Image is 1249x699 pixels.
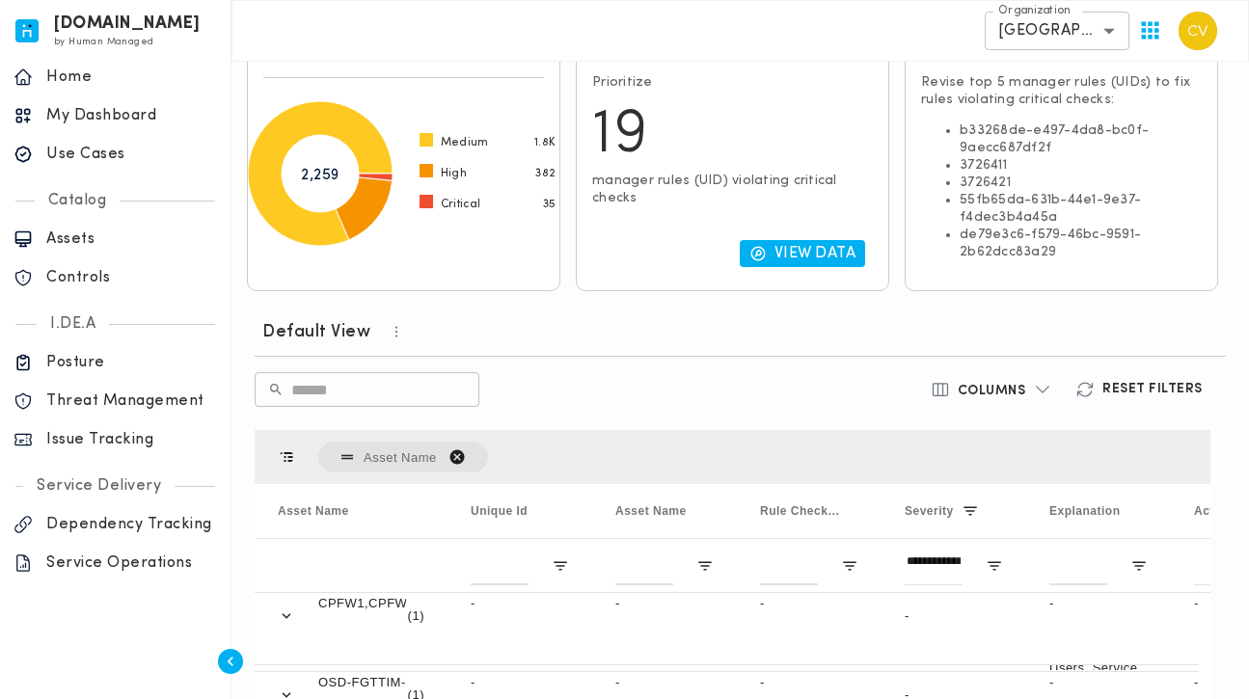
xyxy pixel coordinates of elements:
[1049,504,1121,518] span: Explanation
[1102,381,1203,398] h6: Reset Filters
[960,157,1202,175] li: 3726411
[960,227,1202,261] li: de79e3c6-f579-46bc-9591-2b62dcc83a29
[471,547,529,585] input: Unique Id Filter Input
[471,504,528,518] span: Unique Id
[46,145,217,164] p: Use Cases
[471,673,569,692] p: -
[760,547,818,585] input: Rule Check Definition Name Filter Input
[1171,4,1225,58] button: User
[543,197,557,212] span: 35
[46,391,217,411] p: Threat Management
[1049,594,1148,613] p: -
[696,557,714,575] button: Open Filter Menu
[919,372,1065,407] button: Columns
[1049,673,1148,692] p: -
[1179,12,1217,50] img: Carter Velasquez
[262,321,370,344] h6: Default View
[998,3,1071,19] label: Organization
[54,17,201,31] h6: [DOMAIN_NAME]
[960,122,1202,157] li: b33268de-e497-4da8-bc0f-9aecc687df2f
[318,594,406,613] p: CPFW1,CPFW2
[46,553,217,573] p: Service Operations
[615,673,714,692] p: -
[278,504,349,518] span: Asset Name
[441,197,481,212] span: Critical
[615,547,673,585] input: Asset Name Filter Input
[35,191,121,210] p: Catalog
[552,557,569,575] button: Open Filter Menu
[534,135,557,150] span: 1.8K
[408,594,424,638] span: (1)
[986,557,1003,575] button: Open Filter Menu
[592,105,648,167] span: 19
[760,673,858,692] p: -
[615,594,714,613] p: -
[592,74,873,92] p: Prioritize
[441,166,468,181] span: High
[46,430,217,449] p: Issue Tracking
[760,504,841,518] span: Rule Check Definition Name
[592,173,873,207] p: manager rules (UID) violating critical checks
[46,353,217,372] p: Posture
[760,594,858,613] p: -
[54,37,153,47] span: by Human Managed
[364,450,437,465] span: Asset Name
[318,442,488,472] div: Row Groups
[535,166,556,181] span: 382
[1130,557,1148,575] button: Open Filter Menu
[1194,504,1233,518] span: Action
[46,229,217,249] p: Assets
[958,383,1026,400] h6: Columns
[471,594,569,613] p: -
[1049,547,1107,585] input: Explanation Filter Input
[985,12,1129,50] div: [GEOGRAPHIC_DATA]
[37,314,109,334] p: I.DE.A
[301,168,339,183] tspan: 2,259
[921,74,1202,109] p: Revise top 5 manager rules (UIDs) to fix rules violating critical checks:
[1064,372,1218,407] button: Reset Filters
[46,515,217,534] p: Dependency Tracking
[318,442,488,472] span: Asset Name. Press ENTER to sort. Press DELETE to remove
[441,135,489,150] span: Medium
[960,175,1202,192] li: 3726421
[46,106,217,125] p: My Dashboard
[318,673,406,692] p: OSD-FGTTIM-01,OSD-FGTTIM-02
[841,557,858,575] button: Open Filter Menu
[46,268,217,287] p: Controls
[960,192,1202,227] li: 55fb65da-631b-44e1-9e37-f4dec3b4a45a
[882,593,1026,664] div: -
[774,244,856,263] p: View Data
[740,240,866,267] button: View Data
[23,476,175,496] p: Service Delivery
[615,504,687,518] span: Asset Name
[15,19,39,42] img: invicta.io
[905,504,954,518] span: Severity
[46,67,217,87] p: Home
